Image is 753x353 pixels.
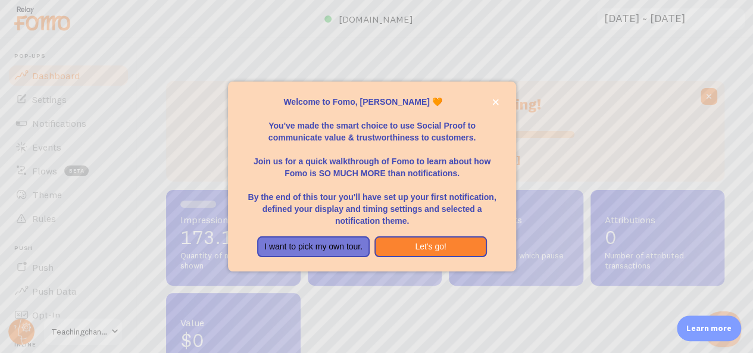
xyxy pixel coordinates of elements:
div: Welcome to Fomo, Jennifer Oelkers 🧡You&amp;#39;ve made the smart choice to use Social Proof to co... [228,82,516,272]
p: Learn more [686,323,732,334]
p: You've made the smart choice to use Social Proof to communicate value & trustworthiness to custom... [242,108,502,143]
p: Welcome to Fomo, [PERSON_NAME] 🧡 [242,96,502,108]
div: Learn more [677,315,741,341]
p: Join us for a quick walkthrough of Fomo to learn about how Fomo is SO MUCH MORE than notifications. [242,143,502,179]
button: I want to pick my own tour. [257,236,370,258]
button: close, [489,96,502,108]
p: By the end of this tour you'll have set up your first notification, defined your display and timi... [242,179,502,227]
button: Let's go! [374,236,487,258]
